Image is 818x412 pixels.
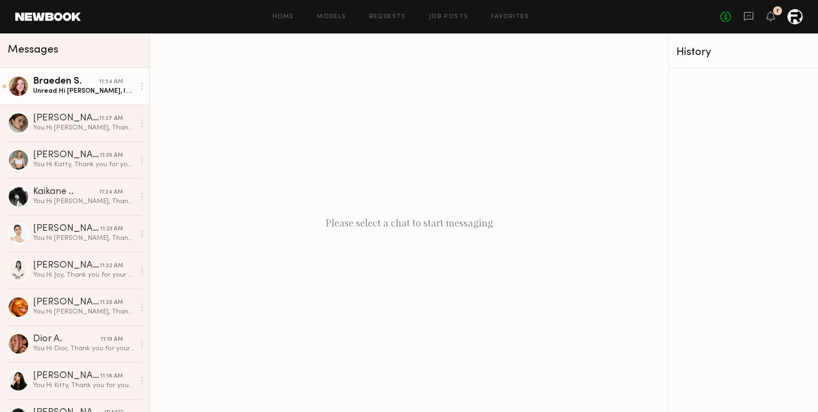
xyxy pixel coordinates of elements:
div: 11:20 AM [99,298,123,307]
div: You: Hi Joy, Thank you for your submission to our "San Diego Hand Model Needed (9/4)" job post! W... [33,271,135,280]
div: [PERSON_NAME] [33,298,99,307]
a: Favorites [491,14,529,20]
div: 11:22 AM [99,261,123,271]
div: [PERSON_NAME] [33,371,100,381]
a: Home [273,14,294,20]
div: You: Hi Katty, Thank you for your submission to our "San Diego Hand Model Needed (9/4)" job post!... [33,160,135,169]
div: [PERSON_NAME] [33,224,100,234]
div: You: Hi [PERSON_NAME], Thank you for your submission to our "San Diego Hand Model Needed (9/4)" j... [33,234,135,243]
span: Messages [8,44,58,55]
div: 11:23 AM [100,225,123,234]
div: History [676,47,810,58]
div: [PERSON_NAME] [33,261,99,271]
a: Models [317,14,346,20]
div: You: Hi [PERSON_NAME], Thank you for your submission to our "San Diego Hand Model Needed (9/4)" j... [33,197,135,206]
div: You: Hi [PERSON_NAME], Thank you for your submission to our "San Diego Hand Model Needed (9/4)" j... [33,123,135,132]
div: [PERSON_NAME] [33,114,99,123]
div: 11:26 AM [99,151,123,160]
div: Please select a chat to start messaging [150,33,668,412]
div: 11:54 AM [99,77,123,87]
a: Job Posts [429,14,469,20]
div: Unread: Hi [PERSON_NAME], I would be thrilled to get to work on this with you and the team, howev... [33,87,135,96]
div: 7 [776,9,779,14]
div: 11:18 AM [100,372,123,381]
div: You: Hi [PERSON_NAME], Thank you for your submission to our "San Diego Hand Model Needed (9/4)" j... [33,307,135,316]
div: [PERSON_NAME] [33,151,99,160]
a: Requests [369,14,406,20]
div: You: Hi Dior, Thank you for your submission to our "San Diego Hand Model Needed (9/4)" job post! ... [33,344,135,353]
div: 11:27 AM [99,114,123,123]
div: Kaikane .. [33,187,99,197]
div: 11:19 AM [100,335,123,344]
div: Braeden S. [33,77,99,87]
div: 11:24 AM [99,188,123,197]
div: You: Hi Kitty, Thank you for your submission to our "San Diego Hand Model Needed (9/4)" job post!... [33,381,135,390]
div: Dior A. [33,335,100,344]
